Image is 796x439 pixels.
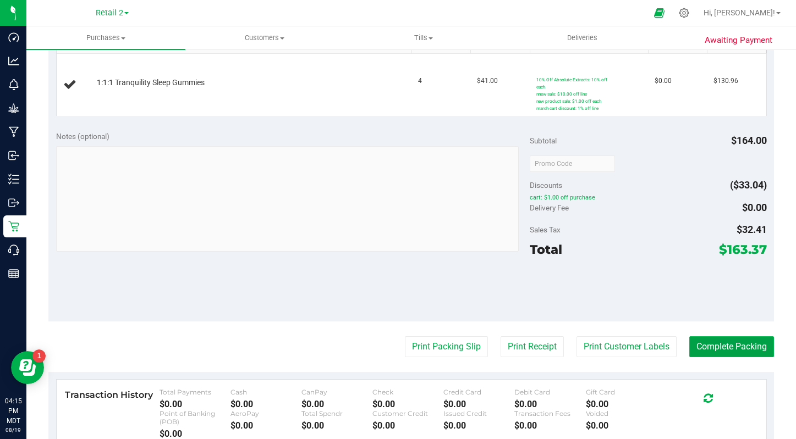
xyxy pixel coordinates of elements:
a: Tills [344,26,503,49]
input: Promo Code [530,155,615,172]
inline-svg: Reports [8,268,19,279]
span: march cart discount: 1% off line [536,105,599,111]
span: 10% Off Absolute Extracts: 10% off each [536,77,607,90]
div: Total Spendr [301,409,372,418]
a: Customers [185,26,344,49]
span: 4 [418,76,422,86]
div: Check [372,388,443,396]
inline-svg: Call Center [8,244,19,255]
button: Print Packing Slip [405,336,488,357]
span: $0.00 [655,76,672,86]
span: Retail 2 [96,8,123,18]
span: Hi, [PERSON_NAME]! [704,8,775,17]
button: Print Receipt [501,336,564,357]
span: Subtotal [530,136,557,145]
inline-svg: Retail [8,221,19,232]
div: Cash [230,388,301,396]
div: Voided [586,409,657,418]
span: ($33.04) [730,179,767,191]
div: Debit Card [514,388,585,396]
div: $0.00 [586,399,657,409]
inline-svg: Inventory [8,174,19,185]
inline-svg: Dashboard [8,32,19,43]
div: Issued Credit [443,409,514,418]
div: $0.00 [443,420,514,431]
inline-svg: Monitoring [8,79,19,90]
span: cart: $1.00 off purchase [530,193,767,201]
div: Point of Banking (POB) [160,409,230,426]
span: $41.00 [477,76,498,86]
div: Total Payments [160,388,230,396]
div: $0.00 [230,420,301,431]
div: Gift Card [586,388,657,396]
span: Purchases [26,33,185,43]
div: Customer Credit [372,409,443,418]
div: $0.00 [514,399,585,409]
div: $0.00 [160,399,230,409]
div: Transaction Fees [514,409,585,418]
span: $164.00 [731,135,767,146]
div: $0.00 [301,399,372,409]
inline-svg: Inbound [8,150,19,161]
span: Open Ecommerce Menu [647,2,672,24]
span: Delivery Fee [530,203,569,212]
div: $0.00 [160,429,230,439]
span: nnew sale: $10.00 off line [536,91,587,97]
div: CanPay [301,388,372,396]
div: $0.00 [372,399,443,409]
div: $0.00 [230,399,301,409]
span: Deliveries [552,33,612,43]
div: $0.00 [301,420,372,431]
inline-svg: Grow [8,103,19,114]
inline-svg: Analytics [8,55,19,66]
iframe: Resource center unread badge [32,349,46,363]
span: Tills [344,33,502,43]
p: 04:15 PM MDT [5,396,21,426]
div: $0.00 [372,420,443,431]
p: 08/19 [5,426,21,434]
div: $0.00 [586,420,657,431]
span: 1:1:1 Tranquility Sleep Gummies [97,77,205,88]
span: Awaiting Payment [705,34,772,47]
div: $0.00 [443,399,514,409]
iframe: Resource center [11,351,44,384]
span: Sales Tax [530,225,561,234]
span: Discounts [530,175,562,195]
span: $0.00 [742,202,767,213]
a: Deliveries [503,26,662,49]
span: Customers [186,33,344,43]
inline-svg: Outbound [8,197,19,208]
span: $130.96 [713,76,738,86]
span: $163.37 [719,242,767,257]
button: Print Customer Labels [577,336,677,357]
inline-svg: Manufacturing [8,126,19,137]
button: Complete Packing [689,336,774,357]
span: Notes (optional) [56,132,109,141]
div: AeroPay [230,409,301,418]
div: Manage settings [677,8,691,18]
a: Purchases [26,26,185,49]
span: new product sale: $1.00 off each [536,98,601,104]
span: $32.41 [737,224,767,235]
span: Total [530,242,562,257]
div: $0.00 [514,420,585,431]
div: Credit Card [443,388,514,396]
